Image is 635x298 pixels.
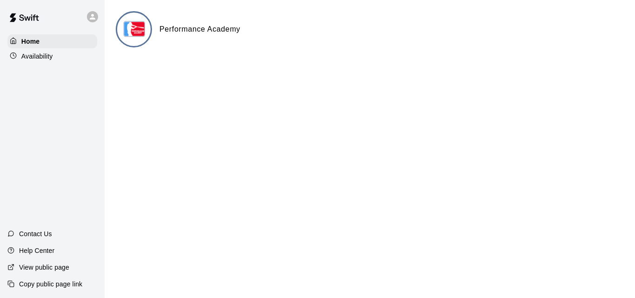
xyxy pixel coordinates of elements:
[159,23,240,35] h6: Performance Academy
[19,246,54,255] p: Help Center
[19,229,52,238] p: Contact Us
[7,34,97,48] a: Home
[19,279,82,289] p: Copy public page link
[21,37,40,46] p: Home
[19,263,69,272] p: View public page
[7,49,97,63] a: Availability
[21,52,53,61] p: Availability
[117,13,152,47] img: Performance Academy logo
